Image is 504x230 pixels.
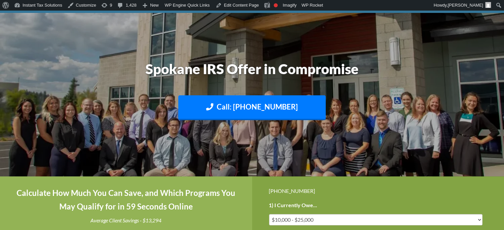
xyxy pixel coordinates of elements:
[274,3,278,7] div: Focus keyphrase not set
[269,202,317,209] label: 1) I Currently Owe...
[269,186,488,195] div: [PHONE_NUMBER]
[90,217,161,223] i: Average Client Savings - $13,294
[448,3,483,8] span: [PERSON_NAME]
[17,186,236,213] h4: Calculate How Much You Can Save, and Which Programs You May Qualify for in 59 Seconds Online
[68,59,436,79] h1: Spokane IRS Offer in Compromise
[178,95,326,120] a: Call: [PHONE_NUMBER]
